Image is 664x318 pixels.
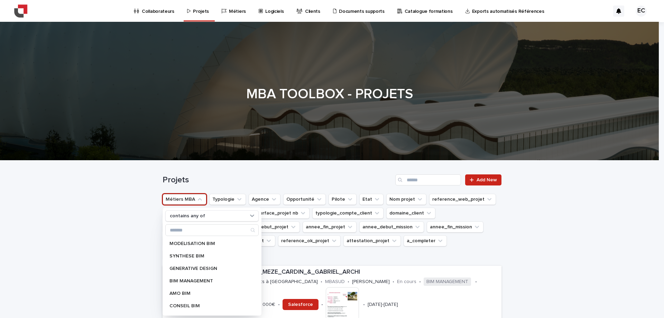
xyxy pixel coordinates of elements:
[278,235,341,246] button: reference_ok_projet
[393,279,394,285] p: •
[169,266,248,271] p: GENERATIVE DESIGN
[278,302,280,308] p: •
[343,235,401,246] button: attestation_projet
[321,302,323,308] p: •
[352,279,390,285] p: [PERSON_NAME]
[283,299,319,310] a: Salesforce
[386,208,435,219] button: domaine_client
[636,6,647,17] div: EC
[169,241,248,246] p: MODÉLISATION BIM
[165,224,259,236] div: Search
[209,194,246,205] button: Typologie
[427,221,483,233] button: annee_fin_mission
[395,174,461,185] input: Search
[404,235,447,246] button: a_completer
[429,194,496,205] button: reference_web_projet
[169,254,248,258] p: SYNTHÈSE BIM
[312,208,384,219] button: typologie_compte_client
[386,194,426,205] button: Nom projet
[397,279,416,285] p: En cours
[166,225,258,236] input: Search
[368,302,398,308] p: [DATE]-[DATE]
[359,221,424,233] button: annee_debut_mission
[160,86,499,102] h1: MBA TOOLBOX - PROJETS
[249,194,280,205] button: Agence
[321,279,322,285] p: •
[288,302,313,307] span: Salesforce
[238,221,300,233] button: annee_debut_projet
[169,291,248,296] p: AMO BIM
[359,194,384,205] button: Etat
[325,279,345,285] p: MBASUD
[204,269,499,276] p: 2402_FDI-HABITAT_MEZE_CARDIN_&_GABRIEL_ARCHI
[163,194,206,205] button: Métiers MBA
[419,279,421,285] p: •
[283,194,326,205] button: Opportunité
[169,303,248,308] p: CONSEIL BIM
[303,221,357,233] button: annee_fin_projet
[424,278,471,286] span: BIM MANAGEMENT
[348,279,349,285] p: •
[465,174,501,185] a: Add New
[254,208,310,219] button: surface_projet nb
[14,4,28,18] img: YiAiwBLRm2aPEWe5IFcA
[170,213,205,219] p: contains any of
[329,194,357,205] button: Pilote
[475,279,477,285] p: •
[477,178,497,182] span: Add New
[169,279,248,283] p: BIM MANAGEMENT
[363,302,365,308] p: •
[163,175,393,185] h1: Projets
